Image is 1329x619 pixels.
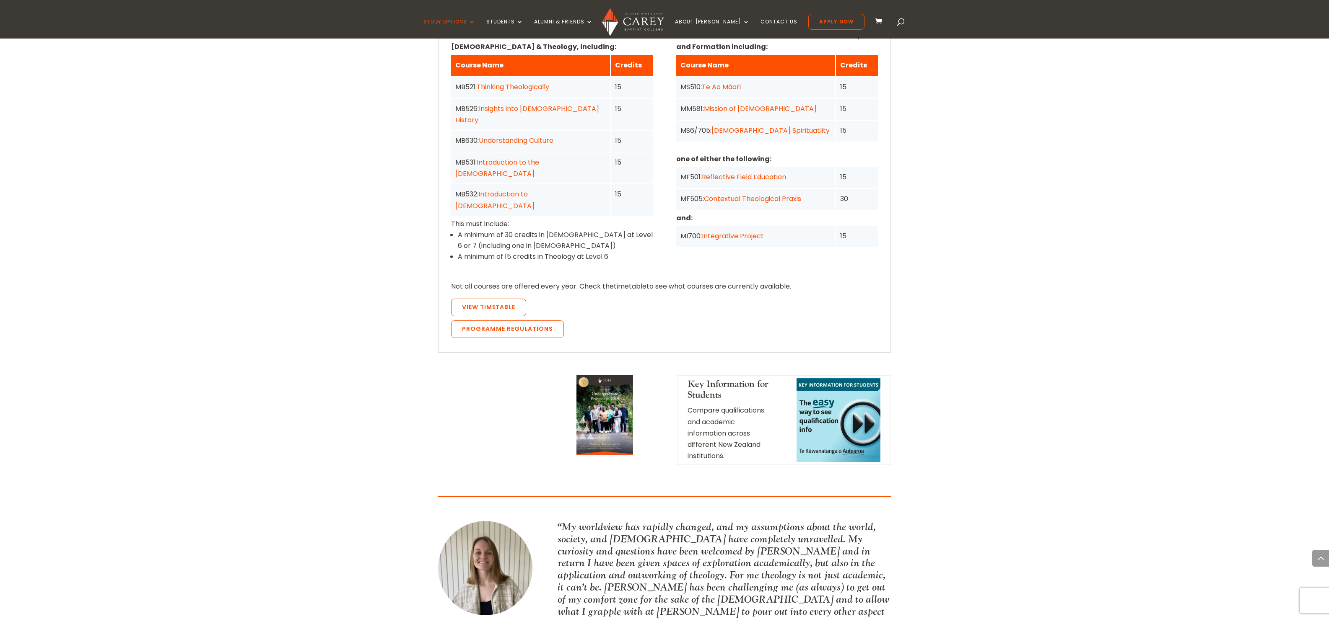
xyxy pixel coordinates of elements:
[615,157,649,168] div: 15
[615,188,649,200] div: 15
[646,281,791,291] span: to see what courses are currently available.
[702,172,786,182] a: Reflective Field Education
[602,8,664,36] img: Carey Baptist College
[576,448,633,458] a: Undergraduate Prospectus Cover 2025
[688,379,774,405] h4: Key Information for Students
[479,136,553,145] a: Understanding Culture
[455,59,606,71] div: Course Name
[615,59,649,71] div: Credits
[680,230,831,242] div: MI700:
[680,103,831,114] div: MM581:
[455,188,606,211] div: MB532:
[455,103,606,126] div: MB526:
[680,59,831,71] div: Course Name
[808,14,864,30] a: Apply Now
[840,59,874,71] div: Credits
[462,303,515,311] span: View Timetable
[711,126,830,135] a: [DEMOGRAPHIC_DATA] Spirituatlity
[458,230,653,251] li: A minimum of 30 credits in [DEMOGRAPHIC_DATA] at Level 6 or 7 (including one in [DEMOGRAPHIC_DATA])
[455,157,539,178] a: Introduction to the [DEMOGRAPHIC_DATA]
[451,281,614,291] span: Not all courses are offered every year. Check the
[458,251,653,262] li: A minimum of 15 credits in Theology at Level 6
[680,193,831,204] div: MF505:
[455,81,606,93] div: MB521:
[534,19,593,39] a: Alumni & Friends
[477,82,549,92] a: Thinking Theologically
[680,171,831,183] div: MF501:
[451,30,653,52] p: At least 150 credits from courses in [DEMOGRAPHIC_DATA] & Theology, including:
[451,299,526,316] a: View Timetable
[615,81,649,93] div: 15
[486,19,523,39] a: Students
[451,320,564,338] a: Programme Regulations
[840,230,874,242] div: 15
[455,104,599,125] a: Insights into [DEMOGRAPHIC_DATA] History
[676,212,878,224] p: and:
[615,135,649,146] div: 15
[840,193,874,204] div: 30
[451,219,509,229] span: This must include:
[676,153,878,165] p: one of either the following:
[704,104,817,113] a: Mission of [DEMOGRAPHIC_DATA]
[675,19,750,39] a: About [PERSON_NAME]
[702,82,741,92] a: Te Ao Māori
[761,19,797,39] a: Contact Us
[455,135,606,146] div: MB630:
[680,81,831,93] div: MS510:
[615,103,649,114] div: 15
[680,125,831,136] div: MS6/705:
[840,103,874,114] div: 15
[423,19,475,39] a: Study Options
[704,194,801,204] a: Contextual Theological Praxis
[688,405,774,462] p: Compare qualifications and academic information across different New Zealand institutions.
[455,189,535,210] a: Introduction to [DEMOGRAPHIC_DATA]
[676,30,878,52] p: At least 120 credits from courses in Mission, Ministry, and Formation including:
[840,81,874,93] div: 15
[438,521,532,615] img: Grace Doak, Student
[455,157,606,179] div: MB531:
[576,375,633,455] img: Undergraduate Prospectus Cover 2025
[702,231,764,241] a: Integrative Project
[840,171,874,183] div: 15
[840,125,874,136] div: 15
